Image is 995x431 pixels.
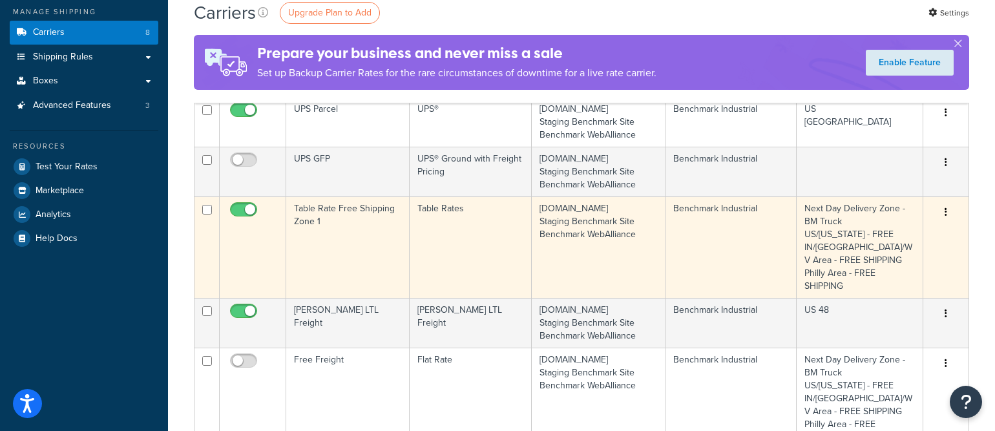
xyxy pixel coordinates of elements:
td: Benchmark Industrial [665,196,797,298]
a: Boxes [10,69,158,93]
td: [PERSON_NAME] LTL Freight [410,298,532,348]
span: Boxes [33,76,58,87]
span: Test Your Rates [36,162,98,173]
div: Resources [10,141,158,152]
p: Set up Backup Carrier Rates for the rare circumstances of downtime for a live rate carrier. [257,64,656,82]
span: Analytics [36,209,71,220]
a: Analytics [10,203,158,226]
span: Shipping Rules [33,52,93,63]
h4: Prepare your business and never miss a sale [257,43,656,64]
span: Upgrade Plan to Add [288,6,372,19]
td: UPS® Ground with Freight Pricing [410,147,532,196]
span: Carriers [33,27,65,38]
span: 3 [145,100,150,111]
span: Advanced Features [33,100,111,111]
td: UPS Parcel [286,97,410,147]
li: Advanced Features [10,94,158,118]
a: Settings [928,4,969,22]
a: Advanced Features 3 [10,94,158,118]
td: [DOMAIN_NAME] Staging Benchmark Site Benchmark WebAlliance [532,196,665,298]
img: ad-rules-rateshop-fe6ec290ccb7230408bd80ed9643f0289d75e0ffd9eb532fc0e269fcd187b520.png [194,35,257,90]
td: Next Day Delivery Zone - BM Truck US/[US_STATE] - FREE IN/[GEOGRAPHIC_DATA]/WV Area - FREE SHIPPI... [797,196,923,298]
td: US [GEOGRAPHIC_DATA] [797,97,923,147]
span: Help Docs [36,233,78,244]
td: Benchmark Industrial [665,97,797,147]
a: Upgrade Plan to Add [280,2,380,24]
a: Help Docs [10,227,158,250]
div: Manage Shipping [10,6,158,17]
a: Test Your Rates [10,155,158,178]
td: Benchmark Industrial [665,298,797,348]
a: Enable Feature [866,50,954,76]
span: 8 [145,27,150,38]
td: UPS® [410,97,532,147]
a: Marketplace [10,179,158,202]
li: Carriers [10,21,158,45]
td: Table Rates [410,196,532,298]
a: Carriers 8 [10,21,158,45]
td: [DOMAIN_NAME] Staging Benchmark Site Benchmark WebAlliance [532,97,665,147]
span: Marketplace [36,185,84,196]
td: Benchmark Industrial [665,147,797,196]
td: Table Rate Free Shipping Zone 1 [286,196,410,298]
td: [PERSON_NAME] LTL Freight [286,298,410,348]
td: [DOMAIN_NAME] Staging Benchmark Site Benchmark WebAlliance [532,147,665,196]
td: UPS GFP [286,147,410,196]
td: US 48 [797,298,923,348]
a: Shipping Rules [10,45,158,69]
td: [DOMAIN_NAME] Staging Benchmark Site Benchmark WebAlliance [532,298,665,348]
button: Open Resource Center [950,386,982,418]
